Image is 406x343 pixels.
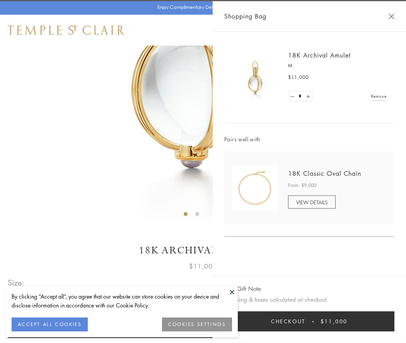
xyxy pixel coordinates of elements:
[288,73,309,81] span: $11,000
[157,3,245,11] p: Enjoy Complimentary Delivery & Returns
[8,25,125,35] img: Temple St. Clair
[12,318,88,331] button: ACCEPT ALL COOKIES
[288,92,296,101] a: Set quantity to 0
[189,261,217,271] span: $11,000
[224,284,261,294] button: Add Gift Note
[321,317,348,326] span: $11,000
[224,311,394,331] button: Checkout $11,000
[232,54,278,100] img: 18K Archival Amulet
[288,195,336,209] a: VIEW DETAILS
[162,318,232,331] button: COOKIES SETTINGS
[288,182,316,189] span: From: $9,000
[288,51,351,59] a: 18K Archival Amulet
[12,292,232,310] div: By clicking “Accept all”, you agree that our website can store cookies on your device and disclos...
[8,276,25,289] span: Size:
[224,11,266,21] span: Shopping Bag
[224,295,394,304] p: Shipping & taxes calculated at checkout
[271,317,305,326] span: Checkout
[371,92,387,100] a: Remove
[296,199,328,206] span: VIEW DETAILS
[232,165,278,211] img: N88865-OV18
[224,135,394,144] span: Pairs well with
[288,62,387,70] p: M
[8,244,398,257] h1: 18K Archival Amulet
[304,92,312,101] a: Set quantity to 2
[389,14,394,19] button: Close Shopping Bag
[288,169,361,178] a: 18K Classic Oval Chain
